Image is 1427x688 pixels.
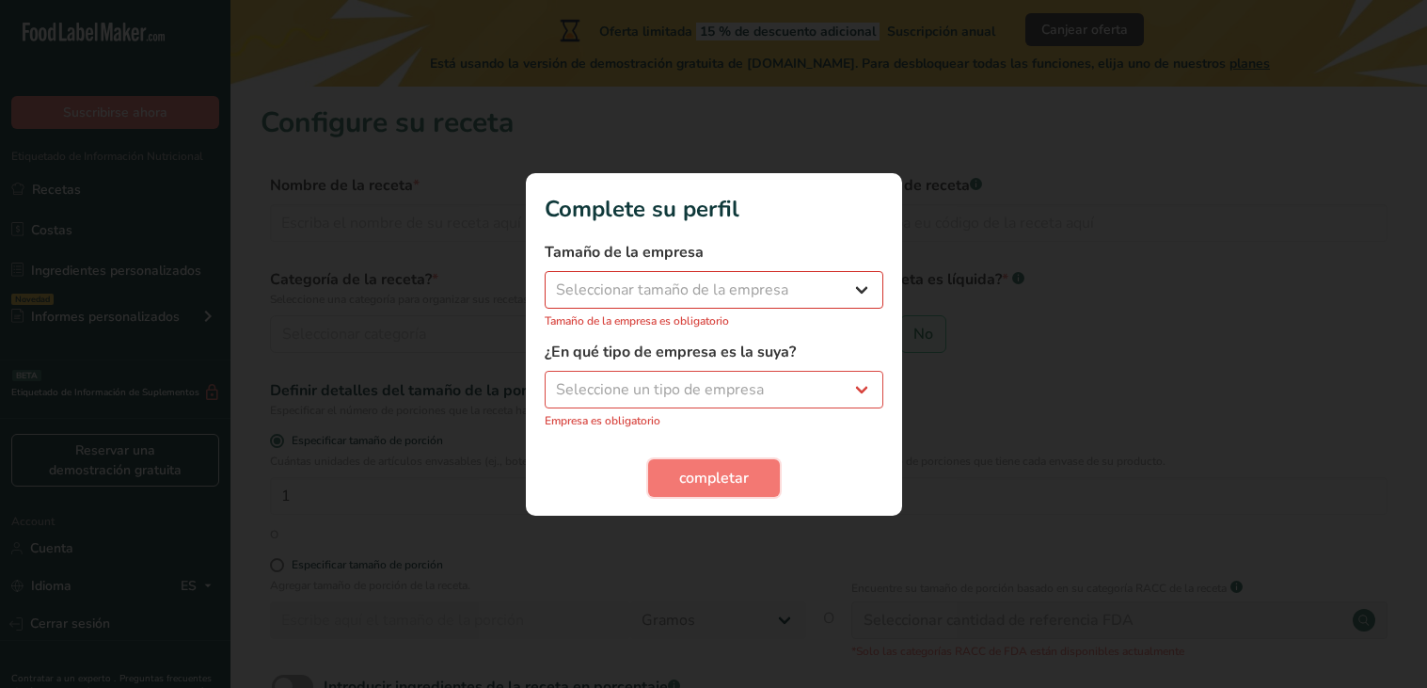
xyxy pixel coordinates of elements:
label: ¿En qué tipo de empresa es la suya? [545,341,883,363]
p: Tamaño de la empresa es obligatorio [545,312,883,329]
button: completar [648,459,780,497]
p: Empresa es obligatorio [545,412,883,429]
h1: Complete su perfil [545,192,883,226]
label: Tamaño de la empresa [545,241,883,264]
span: completar [679,467,749,489]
